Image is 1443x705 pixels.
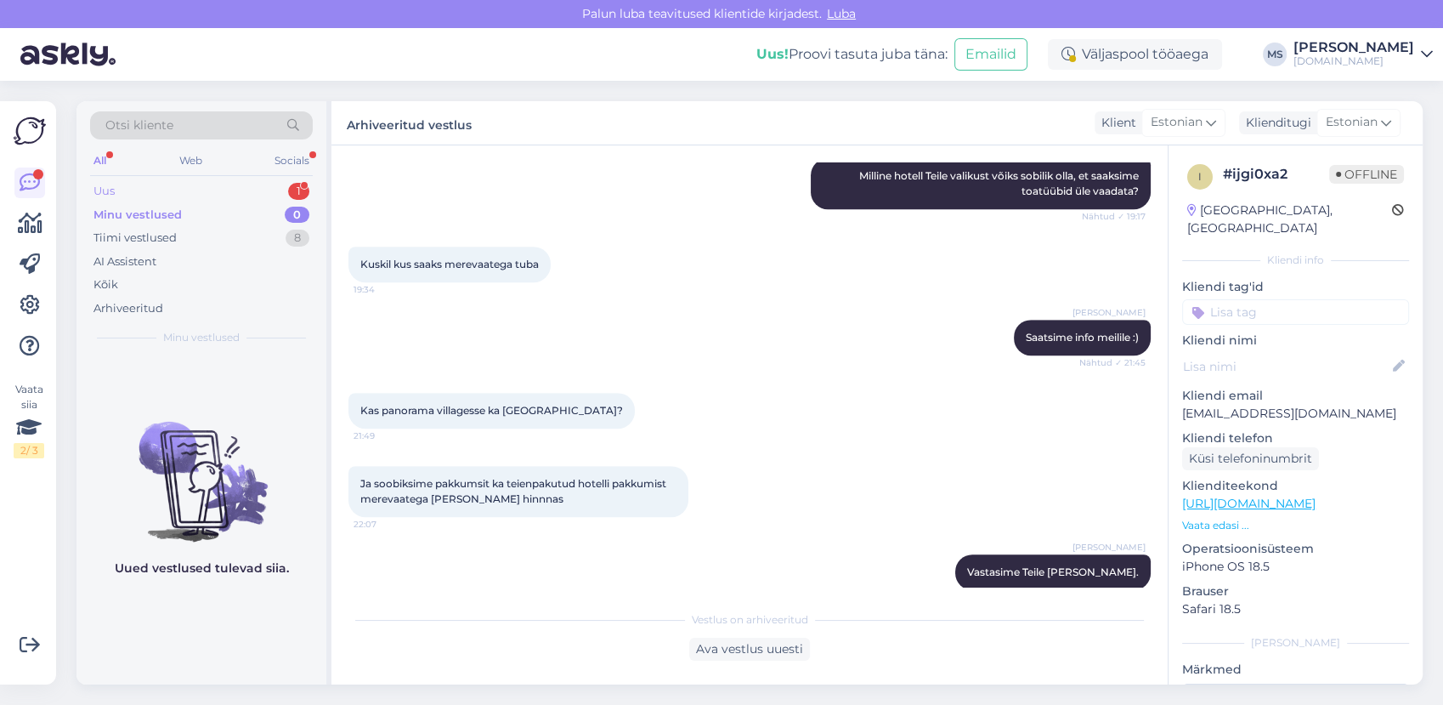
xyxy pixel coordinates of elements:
div: Socials [271,150,313,172]
span: Kuskil kus saaks merevaatega tuba [360,258,539,270]
span: Luba [822,6,861,21]
div: [DOMAIN_NAME] [1293,54,1414,68]
span: Kas panorama villagesse ka [GEOGRAPHIC_DATA]? [360,404,623,417]
p: Brauser [1182,583,1409,600]
div: Vaata siia [14,382,44,458]
span: Ja soobiksime pakkumsit ka teienpakutud hotelli pakkumist merevaatega [PERSON_NAME] hinnnas [360,477,669,505]
div: 1 [288,183,309,200]
span: 19:34 [354,283,417,296]
input: Lisa tag [1182,299,1409,325]
p: Kliendi email [1182,387,1409,405]
div: 2 / 3 [14,443,44,458]
span: 22:07 [354,518,417,531]
div: Arhiveeritud [93,300,163,317]
div: Klienditugi [1239,114,1311,132]
span: Otsi kliente [105,117,173,134]
img: No chats [76,391,326,544]
div: Web [176,150,206,172]
span: Milline hotell Teile valikust võiks sobilik olla, et saaksime toatüübid üle vaadata? [859,169,1141,197]
div: All [90,150,110,172]
span: [PERSON_NAME] [1072,306,1146,319]
p: iPhone OS 18.5 [1182,558,1409,576]
span: 21:49 [354,429,417,442]
input: Lisa nimi [1183,357,1389,376]
div: [PERSON_NAME] [1182,635,1409,651]
span: Nähtud ✓ 21:45 [1079,356,1146,369]
div: # ijgi0xa2 [1223,164,1329,185]
span: i [1198,170,1202,183]
div: Proovi tasuta juba täna: [756,44,948,65]
p: Kliendi telefon [1182,429,1409,447]
div: Kõik [93,276,118,293]
div: Ava vestlus uuesti [689,638,810,661]
span: [PERSON_NAME] [1072,541,1146,554]
p: Klienditeekond [1182,477,1409,495]
div: Uus [93,183,115,200]
span: Vastasime Teile [PERSON_NAME]. [967,566,1139,578]
div: 8 [286,230,309,247]
p: Kliendi tag'id [1182,278,1409,296]
div: [PERSON_NAME] [1293,41,1414,54]
div: Tiimi vestlused [93,230,177,247]
button: Emailid [954,38,1027,71]
p: Vaata edasi ... [1182,518,1409,533]
span: Saatsime info meilile :) [1026,331,1139,344]
p: Kliendi nimi [1182,332,1409,350]
b: Uus! [756,46,789,62]
div: AI Assistent [93,253,156,270]
span: Offline [1329,165,1404,184]
div: MS [1263,43,1287,66]
div: Kliendi info [1182,253,1409,268]
span: Minu vestlused [163,330,240,345]
p: Uued vestlused tulevad siia. [115,560,289,577]
p: Operatsioonisüsteem [1182,540,1409,558]
img: Askly Logo [14,115,46,147]
span: Estonian [1326,113,1378,132]
div: Küsi telefoninumbrit [1182,447,1319,470]
div: Väljaspool tööaega [1048,39,1222,70]
p: Safari 18.5 [1182,600,1409,618]
div: [GEOGRAPHIC_DATA], [GEOGRAPHIC_DATA] [1187,202,1392,237]
div: Minu vestlused [93,207,182,224]
span: Nähtud ✓ 19:17 [1082,210,1146,223]
p: [EMAIL_ADDRESS][DOMAIN_NAME] [1182,405,1409,423]
span: Estonian [1151,113,1202,132]
span: Vestlus on arhiveeritud [692,612,808,628]
p: Märkmed [1182,661,1409,679]
a: [URL][DOMAIN_NAME] [1182,496,1316,511]
label: Arhiveeritud vestlus [347,111,472,134]
div: 0 [285,207,309,224]
div: Klient [1095,114,1136,132]
a: [PERSON_NAME][DOMAIN_NAME] [1293,41,1433,68]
